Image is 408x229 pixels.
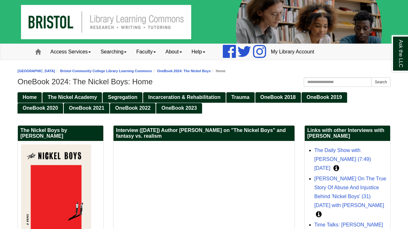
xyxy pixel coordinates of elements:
[226,92,255,103] a: Trauma
[156,103,202,114] a: OneBook 2023
[314,148,371,171] a: The Daily Show with [PERSON_NAME] (7:49) [DATE]
[148,94,221,100] span: Incarceration & Rehabilitation
[18,68,390,74] nav: breadcrumb
[187,44,210,60] a: Help
[18,77,390,86] h1: OneBook 2024: The Nickel Boys: Home
[110,103,156,114] a: OneBook 2022
[60,69,152,73] a: Bristol Community College Library Learning Commons
[231,94,250,100] span: Trauma
[266,44,319,60] a: My Library Account
[18,69,55,73] a: [GEOGRAPHIC_DATA]
[108,94,137,100] span: Segregation
[131,44,161,60] a: Faculty
[143,92,226,103] a: Incarceration & Rehabilitation
[23,94,37,100] span: Home
[255,92,301,103] a: OneBook 2018
[18,92,42,103] a: Home
[161,105,197,111] span: OneBook 2023
[161,44,187,60] a: About
[18,92,390,113] div: Guide Pages
[46,44,96,60] a: Access Services
[307,94,342,100] span: OneBook 2019
[23,105,58,111] span: OneBook 2020
[302,92,347,103] a: OneBook 2019
[42,92,102,103] a: The Nickel Academy
[115,105,150,111] span: OneBook 2022
[64,103,109,114] a: OneBook 2021
[47,94,97,100] span: The Nickel Academy
[305,126,390,141] h2: Links with other Interviews with [PERSON_NAME]
[18,126,103,141] h2: The Nickel Boys by [PERSON_NAME]
[260,94,296,100] span: OneBook 2018
[96,44,131,60] a: Searching
[314,176,386,208] a: [PERSON_NAME] On The True Story Of Abuse And Injustice Behind 'Nickel Boys' (31) [DATE] with [PER...
[113,126,295,141] h2: Interview ([DATE]) Author [PERSON_NAME] on "The Nickel Boys" and fantasy vs. realism
[18,103,63,114] a: OneBook 2020
[371,77,390,87] button: Search
[103,92,142,103] a: Segregation
[157,69,211,73] a: OneBook 2024: The Nickel Boys
[211,68,226,74] li: Home
[69,105,104,111] span: OneBook 2021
